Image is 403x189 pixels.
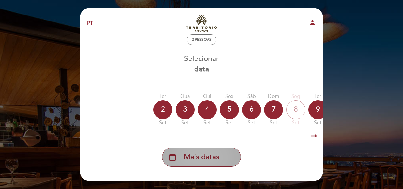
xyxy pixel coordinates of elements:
div: Qui [198,93,217,100]
div: 6 [242,100,261,119]
a: Aprazível [162,15,241,32]
div: set [198,119,217,126]
span: Mais datas [184,152,219,162]
div: set [176,119,195,126]
i: person [309,19,316,26]
i: calendar_today [169,152,176,162]
div: set [153,119,172,126]
div: Qua [176,93,195,100]
div: 2 [153,100,172,119]
div: Ter [308,93,327,100]
div: 5 [220,100,239,119]
div: set [286,119,305,126]
span: 2 pessoas [192,37,212,42]
div: set [308,119,327,126]
div: Dom [264,93,283,100]
div: Sex [220,93,239,100]
div: Seg [286,93,305,100]
div: 3 [176,100,195,119]
div: Ter [153,93,172,100]
div: 8 [286,100,305,119]
div: 9 [308,100,327,119]
button: person [309,19,316,28]
i: arrow_right_alt [309,129,319,143]
div: set [242,119,261,126]
div: 7 [264,100,283,119]
div: 4 [198,100,217,119]
div: Selecionar [80,54,323,75]
div: set [220,119,239,126]
div: set [264,119,283,126]
b: data [194,65,209,74]
div: Sáb [242,93,261,100]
